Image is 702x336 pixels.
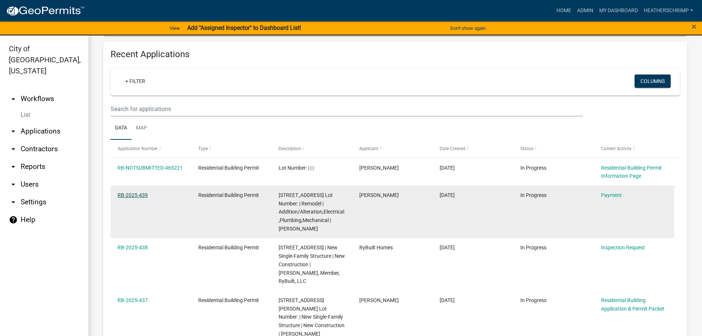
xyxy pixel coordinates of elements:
datatable-header-cell: Description [272,140,352,157]
a: Payment [601,192,622,198]
strong: Add "Assigned Inspector" to Dashboard List! [187,24,301,31]
a: Admin [574,4,596,18]
span: Residential Building Permit [198,245,259,250]
span: Derek Coombs [359,297,399,303]
span: Residential Building Permit [198,297,259,303]
i: help [9,215,18,224]
i: arrow_drop_down [9,198,18,207]
span: RyBuilt Homes [359,245,393,250]
span: Residential Building Permit [198,192,259,198]
a: Map [132,117,151,140]
datatable-header-cell: Applicant [352,140,433,157]
span: In Progress [520,297,546,303]
i: arrow_drop_down [9,127,18,136]
span: In Progress [520,165,546,171]
span: Application Number [118,146,158,151]
span: 08/14/2025 [440,192,455,198]
span: 309-311 FAIRFIELD AVENUE Lot Number: | Remodel | Addition/Alteration,Electrical,Plumbing,Mechanic... [279,192,344,232]
button: Don't show again [447,22,489,34]
i: arrow_drop_down [9,145,18,153]
span: Michael Leonhardt [359,165,399,171]
button: Close [692,22,696,31]
a: My Dashboard [596,4,641,18]
span: Current Activity [601,146,632,151]
h4: Recent Applications [111,49,680,60]
input: Search for applications [111,101,583,117]
a: Residential Building Application & Permit Packet [601,297,664,312]
span: Applicant [359,146,378,151]
i: arrow_drop_down [9,180,18,189]
span: Type [198,146,208,151]
span: Lot Number: | | | [279,165,314,171]
a: RB-2025-438 [118,245,148,250]
a: View [167,22,183,34]
a: RB-NOTSUBMITTED-465221 [118,165,183,171]
span: Residential Building Permit [198,165,259,171]
span: 08/18/2025 [440,165,455,171]
span: Date Created [440,146,465,151]
span: In Progress [520,192,546,198]
a: + Filter [119,75,151,88]
datatable-header-cell: Current Activity [594,140,674,157]
span: 08/12/2025 [440,245,455,250]
span: Status [520,146,533,151]
datatable-header-cell: Type [191,140,272,157]
a: RB-2025-437 [118,297,148,303]
a: heatherschrimp [641,4,696,18]
span: Anthony Kaelin [359,192,399,198]
a: Inspection Request [601,245,645,250]
span: × [692,21,696,32]
datatable-header-cell: Date Created [433,140,513,157]
a: Data [111,117,132,140]
span: 08/11/2025 [440,297,455,303]
i: arrow_drop_down [9,162,18,171]
span: 7623 MELROSE LANE Lot Number: 559 | New Single-Family Structure | New Construction | Ryan Hodskin... [279,245,345,284]
i: arrow_drop_up [9,94,18,103]
a: Residential Building Permit Information Page [601,165,662,179]
span: Description [279,146,301,151]
span: In Progress [520,245,546,250]
datatable-header-cell: Status [513,140,594,157]
a: RB-2025-439 [118,192,148,198]
a: Home [553,4,574,18]
datatable-header-cell: Application Number [111,140,191,157]
button: Columns [635,75,671,88]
